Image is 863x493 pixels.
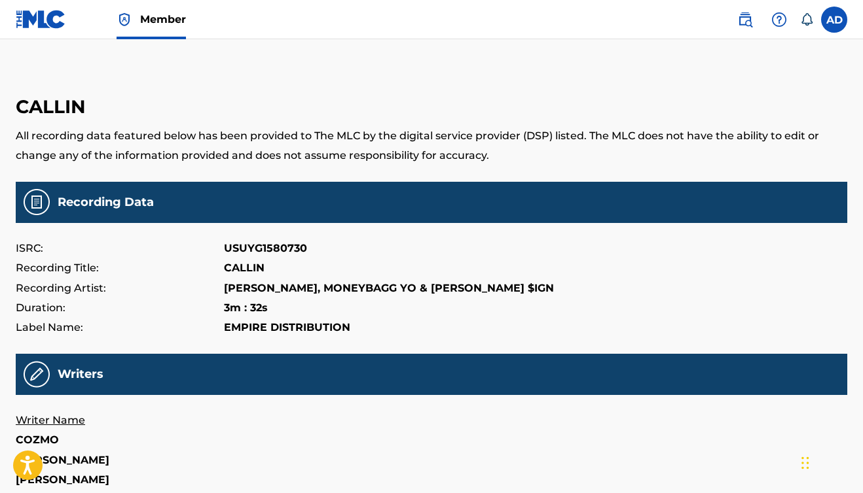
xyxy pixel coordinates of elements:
p: Writer Name [16,411,224,430]
img: Recording Data [24,189,50,215]
p: CALLIN [224,258,265,278]
p: ISRC: [16,239,224,258]
div: Notifications [800,13,813,26]
p: 3m : 32s [224,298,268,318]
img: Recording Writers [24,361,50,388]
h5: Recording Data [58,195,154,210]
p: [PERSON_NAME] [16,450,224,470]
p: Recording Title: [16,258,224,278]
div: Help [766,7,792,33]
span: Member [140,12,186,27]
p: USUYG1580730 [224,239,307,258]
h5: Writers [58,367,103,382]
p: All recording data featured below has been provided to The MLC by the digital service provider (D... [16,126,847,166]
p: COZMO [16,430,224,450]
div: Drag [801,443,809,483]
p: Recording Artist: [16,279,224,298]
a: Public Search [732,7,758,33]
p: EMPIRE DISTRIBUTION [224,318,350,337]
img: search [737,12,753,27]
iframe: Resource Center [826,308,863,416]
div: User Menu [821,7,847,33]
p: Duration: [16,298,224,318]
p: Label Name: [16,318,224,337]
p: [PERSON_NAME], MONEYBAGG YO & [PERSON_NAME] $IGN [224,279,554,298]
iframe: Chat Widget [798,430,863,493]
p: [PERSON_NAME] [16,470,224,490]
h3: CALLIN [16,95,847,118]
img: MLC Logo [16,10,66,29]
img: help [771,12,787,27]
img: Top Rightsholder [117,12,132,27]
